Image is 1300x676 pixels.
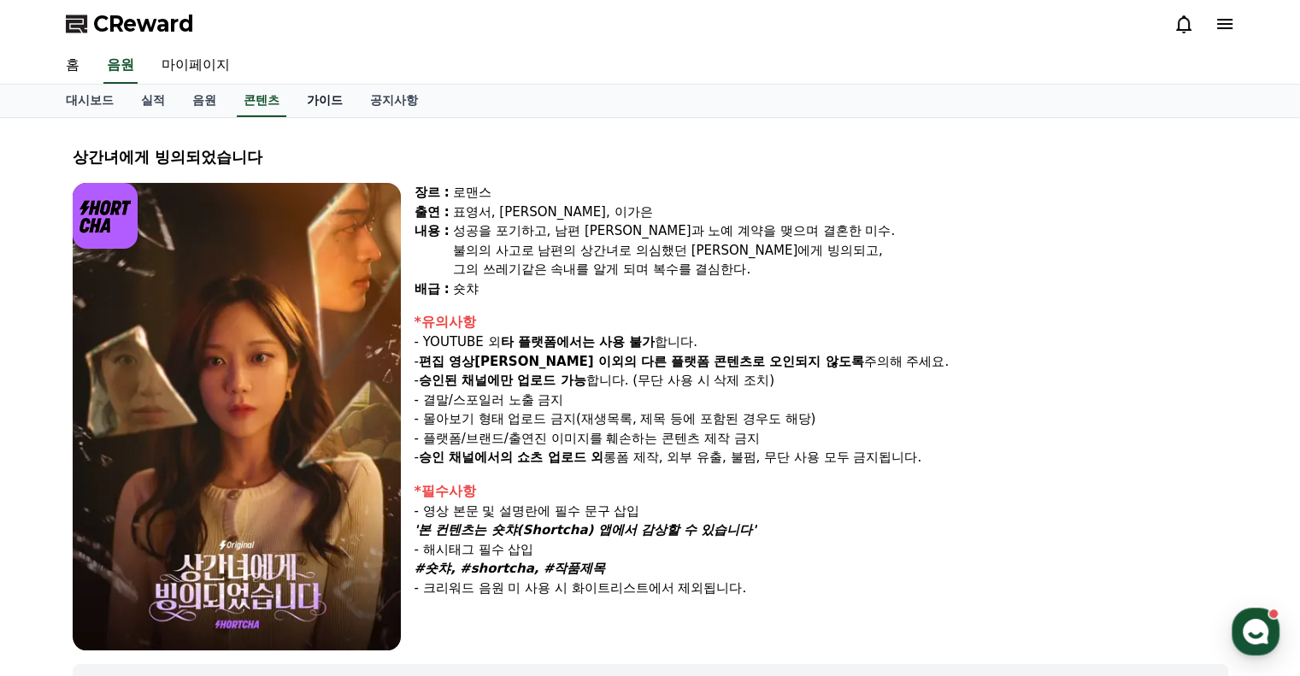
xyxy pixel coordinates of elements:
div: - 영상 본문 및 설명란에 필수 문구 삽입 [415,502,1228,521]
a: 음원 [179,85,230,117]
a: 대시보드 [52,85,127,117]
img: logo [73,183,138,249]
div: 불의의 사고로 남편의 상간녀로 의심했던 [PERSON_NAME]에게 빙의되고, [453,241,1228,261]
strong: '본 컨텐츠는 숏챠(Shortcha) 앱에서 감상할 수 있습니다' [415,522,756,538]
p: - 롱폼 제작, 외부 유출, 불펌, 무단 사용 모두 금지됩니다. [415,448,1228,467]
p: - 몰아보기 형태 업로드 금지(재생목록, 제목 등에 포함된 경우도 해당) [415,409,1228,429]
p: - 결말/스포일러 노출 금지 [415,391,1228,410]
div: 표영서, [PERSON_NAME], 이가은 [453,203,1228,222]
a: 홈 [5,534,113,577]
strong: #숏챠, #shortcha, #작품제목 [415,561,606,576]
a: 설정 [221,534,328,577]
span: 설정 [264,560,285,573]
p: - 플랫폼/브랜드/출연진 이미지를 훼손하는 콘텐츠 제작 금지 [415,429,1228,449]
strong: 타 플랫폼에서는 사용 불가 [501,334,656,350]
div: *필수사항 [415,481,1228,502]
strong: 편집 영상[PERSON_NAME] 이외의 [419,354,637,369]
p: - 주의해 주세요. [415,352,1228,372]
div: 숏챠 [453,279,1228,299]
div: 장르 : [415,183,450,203]
div: 배급 : [415,279,450,299]
div: *유의사항 [415,312,1228,332]
a: 대화 [113,534,221,577]
div: 내용 : [415,221,450,279]
img: video [73,183,401,650]
span: 대화 [156,561,177,574]
div: - 해시태그 필수 삽입 [415,540,1228,560]
p: - 합니다. (무단 사용 시 삭제 조치) [415,371,1228,391]
a: 콘텐츠 [237,85,286,117]
a: CReward [66,10,194,38]
p: - YOUTUBE 외 합니다. [415,332,1228,352]
div: 출연 : [415,203,450,222]
a: 마이페이지 [148,48,244,84]
a: 실적 [127,85,179,117]
a: 가이드 [293,85,356,117]
div: 상간녀에게 빙의되었습니다 [73,145,1228,169]
div: 성공을 포기하고, 남편 [PERSON_NAME]과 노예 계약을 맺으며 결혼한 미수. [453,221,1228,241]
strong: 다른 플랫폼 콘텐츠로 오인되지 않도록 [641,354,864,369]
a: 공지사항 [356,85,432,117]
span: 홈 [54,560,64,573]
div: 그의 쓰레기같은 속내를 알게 되며 복수를 결심한다. [453,260,1228,279]
strong: 승인 채널에서의 쇼츠 업로드 외 [419,450,603,465]
strong: 승인된 채널에만 업로드 가능 [419,373,586,388]
a: 홈 [52,48,93,84]
div: 로맨스 [453,183,1228,203]
a: 음원 [103,48,138,84]
div: - 크리워드 음원 미 사용 시 화이트리스트에서 제외됩니다. [415,579,1228,598]
span: CReward [93,10,194,38]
